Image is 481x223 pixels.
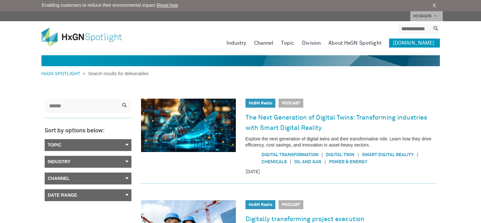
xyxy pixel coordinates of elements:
p: Explore the next generation of digital twins and their transformative role. Learn how they drive ... [245,136,437,148]
span: | [318,151,326,158]
a: Smart Digital Reality [362,153,414,157]
a: Industry [45,156,131,168]
span: | [354,151,362,158]
a: HxGN Radio [249,203,272,207]
a: Channel [254,39,274,48]
a: About HxGN Spotlight [328,39,381,48]
a: Industry [227,39,246,48]
a: [DOMAIN_NAME] [389,39,440,48]
span: Search results for deliverables [85,71,148,76]
a: Oil and gas [294,160,321,164]
a: Channel [45,173,131,184]
a: Chemicals [262,160,287,164]
h3: Sort by options below: [45,128,131,134]
a: Topic [281,39,294,48]
a: Digital Twin [326,153,354,157]
span: Enabling customers to reduce their environmental impact | [42,2,178,9]
a: Power & Energy [329,160,368,164]
a: Digital Transformation [262,153,318,157]
span: Podcast [279,200,303,209]
span: Podcast [279,99,303,108]
a: Division [302,39,321,48]
div: > [41,70,149,77]
a: HEXAGON [410,11,443,21]
a: X [432,2,436,10]
span: | [321,158,329,165]
a: Topic [45,139,131,151]
img: The Next Generation of Digital Twins: Transforming industries with Smart Digital Reality [141,99,236,152]
span: | [287,158,295,165]
time: [DATE] [245,169,437,175]
a: The Next Generation of Digital Twins: Transforming industries with Smart Digital Reality [245,112,437,133]
span: | [414,151,422,158]
a: HxGN SPOTLIGHT [41,71,83,76]
a: Read how [158,3,178,8]
img: HxGN Spotlight [41,28,131,46]
a: Date Range [45,189,131,201]
a: HxGN Radio [249,101,272,105]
